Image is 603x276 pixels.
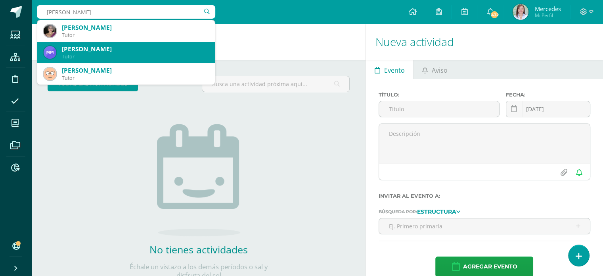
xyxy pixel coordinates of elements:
[202,76,349,92] input: Busca una actividad próxima aquí...
[490,10,499,19] span: 432
[379,209,417,214] span: Búsqueda por:
[62,45,209,53] div: [PERSON_NAME]
[506,101,590,117] input: Fecha de entrega
[413,60,456,79] a: Aviso
[417,208,456,215] strong: Estructura
[62,53,209,60] div: Tutor
[157,124,240,236] img: no_activities.png
[119,243,278,256] h2: No tienes actividades
[417,208,460,214] a: Estructura
[62,32,209,39] div: Tutor
[506,92,590,98] label: Fecha:
[534,12,561,19] span: Mi Perfil
[379,101,499,117] input: Título
[384,61,405,80] span: Evento
[379,218,590,234] input: Ej. Primero primaria
[379,92,500,98] label: Título:
[513,4,528,20] img: 51f8b1976f0c327757d1ca743c1ad4cc.png
[44,25,56,37] img: 3a3c8100c5ad4521c7d5a241b3180da3.png
[44,68,56,80] img: ef473a81180e0be87e5959fb1c35b3ca.png
[375,24,593,60] h1: Nueva actividad
[44,46,56,59] img: d74ef860a3142656f2ba072055133b6c.png
[62,75,209,81] div: Tutor
[37,5,215,19] input: Busca un usuario...
[366,60,413,79] a: Evento
[432,61,448,80] span: Aviso
[534,5,561,13] span: Mercedes
[62,23,209,32] div: [PERSON_NAME]
[379,193,590,199] label: Invitar al evento a:
[62,66,209,75] div: [PERSON_NAME]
